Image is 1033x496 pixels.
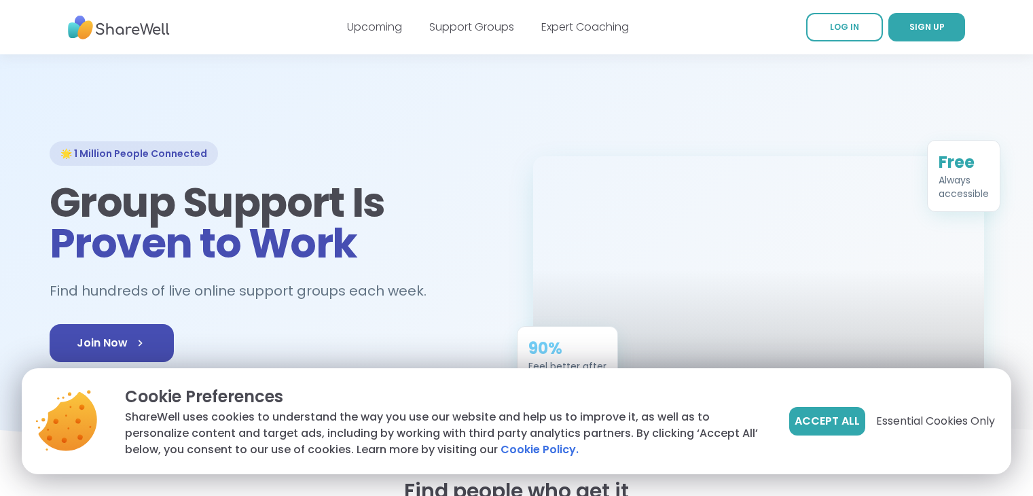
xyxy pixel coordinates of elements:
[939,173,989,200] div: Always accessible
[789,407,865,436] button: Accept All
[429,19,514,35] a: Support Groups
[50,141,218,166] div: 🌟 1 Million People Connected
[125,409,767,458] p: ShareWell uses cookies to understand the way you use our website and help us to improve it, as we...
[939,152,989,173] div: Free
[50,215,357,272] span: Proven to Work
[888,13,965,41] a: SIGN UP
[528,359,606,387] div: Feel better after just one session
[909,21,945,33] span: SIGN UP
[528,338,606,359] div: 90%
[830,21,859,33] span: LOG IN
[50,182,501,264] h1: Group Support Is
[50,280,441,302] h2: Find hundreds of live online support groups each week.
[501,442,579,458] a: Cookie Policy.
[125,385,767,409] p: Cookie Preferences
[68,9,170,46] img: ShareWell Nav Logo
[50,324,174,362] a: Join Now
[347,19,402,35] a: Upcoming
[806,13,883,41] a: LOG IN
[795,413,860,429] span: Accept All
[876,413,995,429] span: Essential Cookies Only
[77,335,147,351] span: Join Now
[541,19,629,35] a: Expert Coaching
